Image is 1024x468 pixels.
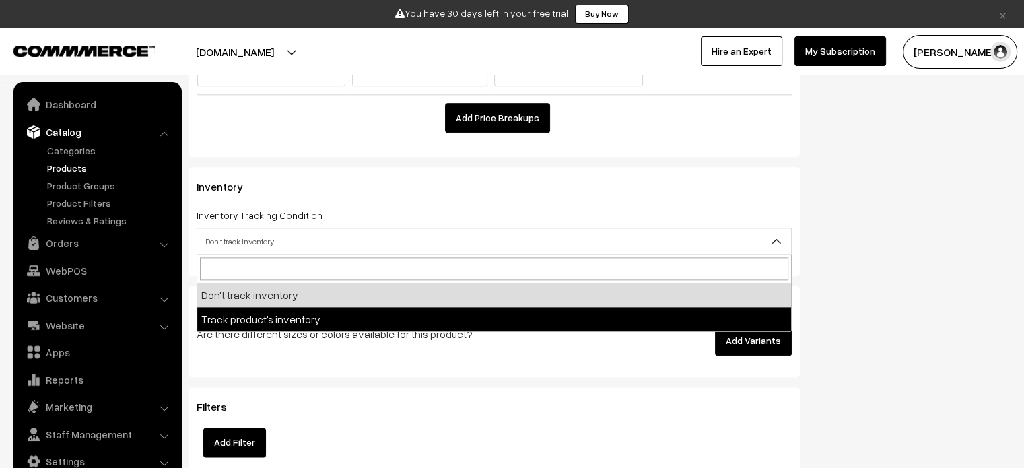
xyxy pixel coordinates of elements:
a: My Subscription [794,36,886,66]
button: Add Price Breakups [445,103,550,133]
span: Don't track inventory [197,230,791,253]
a: Apps [17,340,177,364]
a: Reviews & Ratings [44,213,177,228]
a: Dashboard [17,92,177,116]
button: [DOMAIN_NAME] [149,35,321,69]
a: Product Filters [44,196,177,210]
div: You have 30 days left in your free trial [5,5,1019,24]
li: Track product's inventory [197,307,791,331]
a: Website [17,313,177,337]
a: Customers [17,286,177,310]
a: × [994,6,1012,22]
button: Add Filter [203,428,266,457]
a: Reports [17,368,177,392]
span: Don't track inventory [197,228,792,255]
a: COMMMERCE [13,42,131,58]
a: Marketing [17,395,177,419]
img: user [990,42,1011,62]
a: Staff Management [17,422,177,446]
a: Orders [17,231,177,255]
a: Catalog [17,120,177,144]
a: WebPOS [17,259,177,283]
span: Filters [197,400,243,413]
button: Add Variants [715,326,792,356]
li: Don't track inventory [197,283,791,307]
p: Are there different sizes or colors available for this product? [197,326,586,342]
a: Product Groups [44,178,177,193]
button: [PERSON_NAME]… [903,35,1017,69]
span: Inventory [197,180,259,193]
a: Buy Now [575,5,629,24]
label: Inventory Tracking Condition [197,208,322,222]
a: Categories [44,143,177,158]
img: COMMMERCE [13,46,155,56]
a: Products [44,161,177,175]
a: Hire an Expert [701,36,782,66]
